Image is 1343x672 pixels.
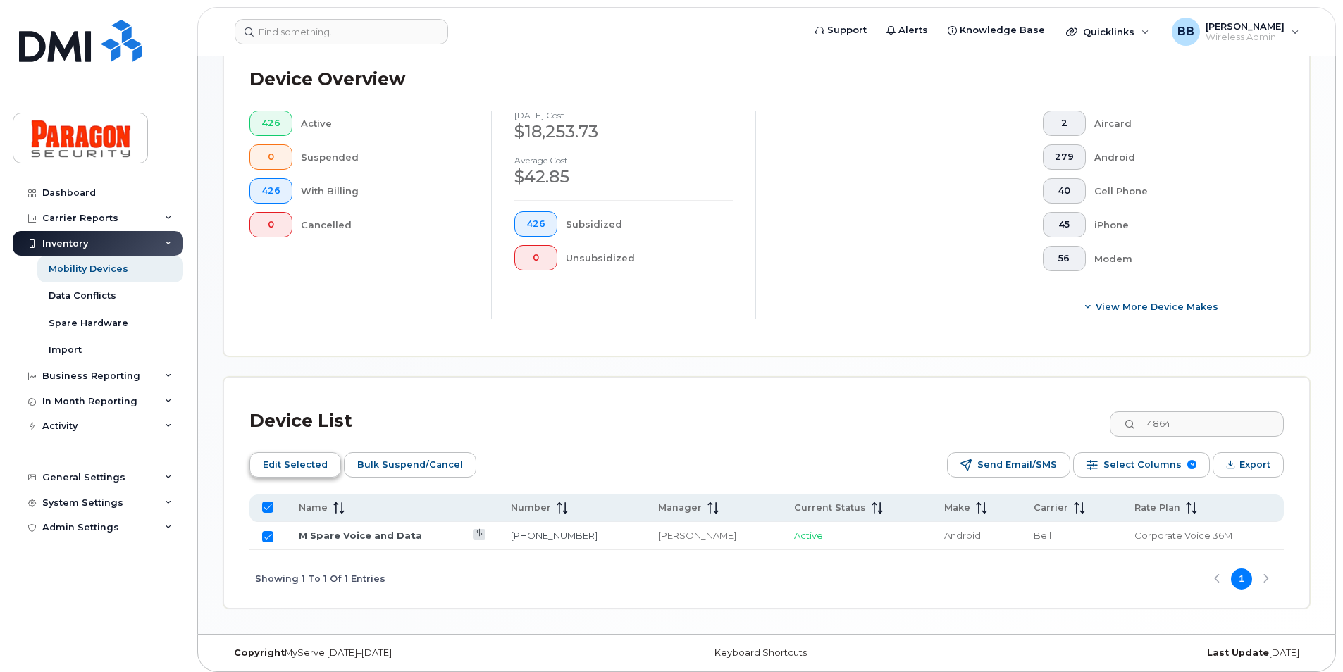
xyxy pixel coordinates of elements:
[1055,219,1074,230] span: 45
[514,165,733,189] div: $42.85
[357,454,463,475] span: Bulk Suspend/Cancel
[261,151,280,163] span: 0
[877,16,938,44] a: Alerts
[1206,20,1285,32] span: [PERSON_NAME]
[514,156,733,165] h4: Average cost
[255,568,385,590] span: Showing 1 To 1 Of 1 Entries
[234,647,285,658] strong: Copyright
[794,530,823,541] span: Active
[1043,294,1261,319] button: View More Device Makes
[1231,568,1252,590] button: Page 1
[1096,300,1218,313] span: View More Device Makes
[1043,144,1086,170] button: 279
[1134,502,1180,514] span: Rate Plan
[1043,178,1086,204] button: 40
[1055,118,1074,129] span: 2
[1206,32,1285,43] span: Wireless Admin
[566,245,734,270] div: Unsubsidized
[249,403,352,440] div: Device List
[263,454,328,475] span: Edit Selected
[1213,452,1284,478] button: Export
[1034,530,1051,541] span: Bell
[301,212,469,237] div: Cancelled
[714,647,807,658] a: Keyboard Shortcuts
[1094,111,1262,136] div: Aircard
[301,178,469,204] div: With Billing
[261,185,280,197] span: 426
[473,529,486,540] a: View Last Bill
[944,530,981,541] span: Android
[511,502,551,514] span: Number
[344,452,476,478] button: Bulk Suspend/Cancel
[1043,246,1086,271] button: 56
[1055,151,1074,163] span: 279
[944,502,970,514] span: Make
[1055,253,1074,264] span: 56
[261,219,280,230] span: 0
[938,16,1055,44] a: Knowledge Base
[1094,178,1262,204] div: Cell Phone
[1043,212,1086,237] button: 45
[1043,111,1086,136] button: 2
[1083,26,1134,37] span: Quicklinks
[1187,460,1196,469] span: 9
[249,178,292,204] button: 426
[1103,454,1182,475] span: Select Columns
[658,502,702,514] span: Manager
[977,454,1057,475] span: Send Email/SMS
[299,530,422,541] a: M Spare Voice and Data
[514,120,733,144] div: $18,253.73
[1056,18,1159,46] div: Quicklinks
[299,502,328,514] span: Name
[514,245,557,270] button: 0
[526,252,545,263] span: 0
[1034,502,1068,514] span: Carrier
[526,218,545,230] span: 426
[898,23,928,37] span: Alerts
[301,111,469,136] div: Active
[658,529,769,542] div: [PERSON_NAME]
[249,212,292,237] button: 0
[249,111,292,136] button: 426
[249,61,405,98] div: Device Overview
[1055,185,1074,197] span: 40
[511,530,598,541] a: [PHONE_NUMBER]
[235,19,448,44] input: Find something...
[947,452,1070,478] button: Send Email/SMS
[1134,530,1232,541] span: Corporate Voice 36M
[1207,647,1269,658] strong: Last Update
[1162,18,1309,46] div: Barb Burling
[827,23,867,37] span: Support
[514,111,733,120] h4: [DATE] cost
[301,144,469,170] div: Suspended
[1073,452,1210,478] button: Select Columns 9
[1110,411,1284,437] input: Search Device List ...
[948,647,1310,659] div: [DATE]
[794,502,866,514] span: Current Status
[223,647,586,659] div: MyServe [DATE]–[DATE]
[1094,246,1262,271] div: Modem
[1094,144,1262,170] div: Android
[1239,454,1270,475] span: Export
[249,144,292,170] button: 0
[566,211,734,237] div: Subsidized
[514,211,557,237] button: 426
[249,452,341,478] button: Edit Selected
[805,16,877,44] a: Support
[1094,212,1262,237] div: iPhone
[960,23,1045,37] span: Knowledge Base
[261,118,280,129] span: 426
[1177,23,1194,40] span: BB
